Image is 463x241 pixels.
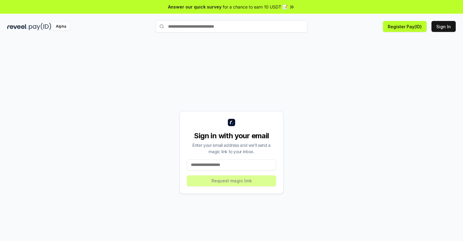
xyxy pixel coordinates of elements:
div: Enter your email address and we’ll send a magic link to your inbox. [187,142,276,155]
button: Register Pay(ID) [383,21,427,32]
img: pay_id [29,23,51,30]
div: Sign in with your email [187,131,276,141]
div: Alpha [52,23,69,30]
button: Sign In [431,21,456,32]
span: Answer our quick survey [168,4,221,10]
img: logo_small [228,119,235,126]
span: for a chance to earn 10 USDT 📝 [223,4,288,10]
img: reveel_dark [7,23,28,30]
